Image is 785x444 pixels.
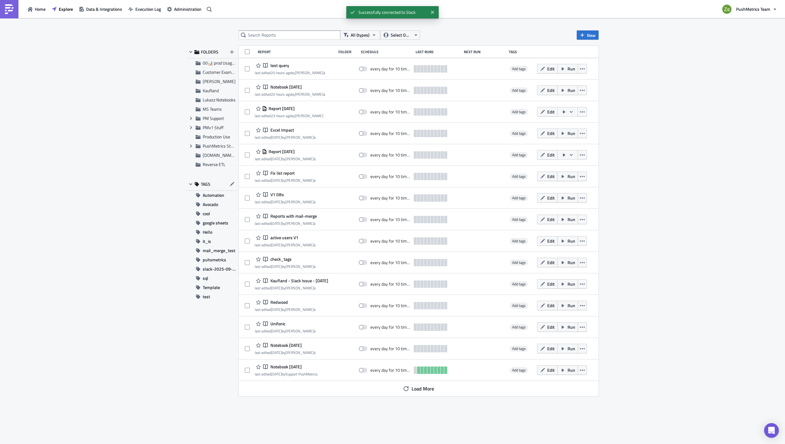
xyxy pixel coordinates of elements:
[186,274,237,283] button: sql
[370,238,411,244] div: every day for 10 times
[512,367,526,373] span: Add tags
[25,4,49,14] button: Home
[512,216,526,222] span: Add tags
[557,258,578,267] button: Run
[428,8,437,17] button: Close
[510,130,528,137] span: Add tags
[537,172,558,181] button: Edit
[203,218,228,228] span: google sheets
[186,292,237,301] button: test
[203,228,212,237] span: Hello
[568,216,575,223] span: Run
[557,64,578,73] button: Run
[255,307,316,312] div: last edited by [PERSON_NAME]ä
[255,264,316,269] div: last edited by [PERSON_NAME]ä
[510,238,528,244] span: Add tags
[370,152,411,158] div: every day for 10 times
[370,88,411,93] div: every day for 10 times
[255,200,316,204] div: last edited by [PERSON_NAME]ä
[547,345,555,352] span: Edit
[547,130,555,137] span: Edit
[203,69,239,75] span: Customer Examples
[510,260,528,266] span: Add tags
[271,307,282,312] time: 2025-09-05T07:51:40Z
[255,350,316,355] div: last edited by [PERSON_NAME]ä
[267,106,295,111] span: Report 2025-09-22
[568,173,575,180] span: Run
[537,215,558,224] button: Edit
[255,372,318,376] div: last edited by Support PushMetrics
[269,213,317,219] span: Reports with mail-merge
[255,243,316,247] div: last edited by [PERSON_NAME]ä
[269,321,285,327] span: Unifonic
[512,87,526,93] span: Add tags
[203,264,237,274] span: slack-2025-09-05
[203,133,230,140] span: Production Use
[512,260,526,265] span: Add tags
[512,346,526,351] span: Add tags
[269,63,289,68] span: test query
[351,32,369,38] span: All (types)
[547,109,555,115] span: Edit
[203,292,210,301] span: test
[736,6,770,12] span: PushMetrics Team
[512,195,526,201] span: Add tags
[203,161,225,168] span: Reverse ETL
[203,143,236,149] span: PushMetrics Stuff
[537,64,558,73] button: Edit
[512,66,526,72] span: Add tags
[186,255,237,264] button: puhsmetrics
[568,238,575,244] span: Run
[547,238,555,244] span: Edit
[86,6,122,12] span: Data & Integrations
[271,285,282,291] time: 2025-09-05T13:12:20Z
[4,4,14,14] img: PushMetrics
[547,87,555,93] span: Edit
[201,181,210,187] span: TAGS
[269,256,292,262] span: check_tags
[510,303,528,309] span: Add tags
[557,172,578,181] button: Run
[269,278,328,283] span: Kaufland - Slack Issue - 2025-09-05
[510,367,528,373] span: Add tags
[512,109,526,115] span: Add tags
[203,200,218,209] span: Avocado
[722,4,732,14] img: Avatar
[255,178,316,183] div: last edited by [PERSON_NAME]ä
[537,85,558,95] button: Edit
[271,371,282,377] time: 2025-08-27T15:04:18Z
[370,346,411,351] div: every day for 10 times
[512,281,526,287] span: Add tags
[203,152,256,158] span: Query.me: Learn SQL
[269,127,294,133] span: Excel Impact
[537,344,558,353] button: Edit
[203,209,210,218] span: cool
[269,299,288,305] span: Redwood
[203,78,236,85] span: Julian
[271,350,282,355] time: 2025-08-28T13:16:27Z
[537,107,558,117] button: Edit
[271,134,282,140] time: 2025-09-19T07:38:11Z
[255,70,325,75] div: last edited by [PERSON_NAME]ä
[510,216,528,223] span: Add tags
[271,220,282,226] time: 2025-09-19T07:38:31Z
[512,130,526,136] span: Add tags
[557,129,578,138] button: Run
[370,367,411,373] div: every day for 10 times
[391,32,411,38] span: Select Owner
[49,4,76,14] button: Explore
[568,87,575,93] span: Run
[370,281,411,287] div: every day for 10 times
[568,324,575,330] span: Run
[271,156,282,162] time: 2025-09-18T12:47:16Z
[537,322,558,332] button: Edit
[510,173,528,180] span: Add tags
[186,209,237,218] button: cool
[568,259,575,266] span: Run
[269,84,302,90] span: Notebook 2025-09-22
[271,328,282,334] time: 2025-09-02T10:29:12Z
[370,109,411,115] div: every day for 10 times
[380,30,420,40] button: Select Owner
[267,149,295,154] span: Report 2025-09-18
[370,195,411,201] div: every day for 10 times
